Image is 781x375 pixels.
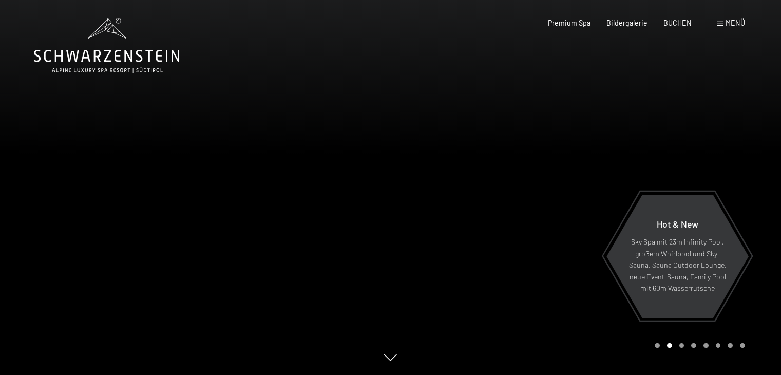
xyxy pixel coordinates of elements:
span: Hot & New [657,218,698,230]
div: Carousel Pagination [651,343,745,348]
div: Carousel Page 2 (Current Slide) [667,343,672,348]
div: Carousel Page 4 [691,343,696,348]
div: Carousel Page 8 [740,343,745,348]
span: Menü [726,18,745,27]
div: Carousel Page 7 [728,343,733,348]
div: Carousel Page 1 [655,343,660,348]
a: Hot & New Sky Spa mit 23m Infinity Pool, großem Whirlpool und Sky-Sauna, Sauna Outdoor Lounge, ne... [606,194,749,318]
div: Carousel Page 6 [716,343,721,348]
a: Premium Spa [548,18,590,27]
p: Sky Spa mit 23m Infinity Pool, großem Whirlpool und Sky-Sauna, Sauna Outdoor Lounge, neue Event-S... [628,236,727,294]
a: BUCHEN [663,18,692,27]
div: Carousel Page 3 [679,343,684,348]
a: Bildergalerie [606,18,647,27]
div: Carousel Page 5 [703,343,709,348]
